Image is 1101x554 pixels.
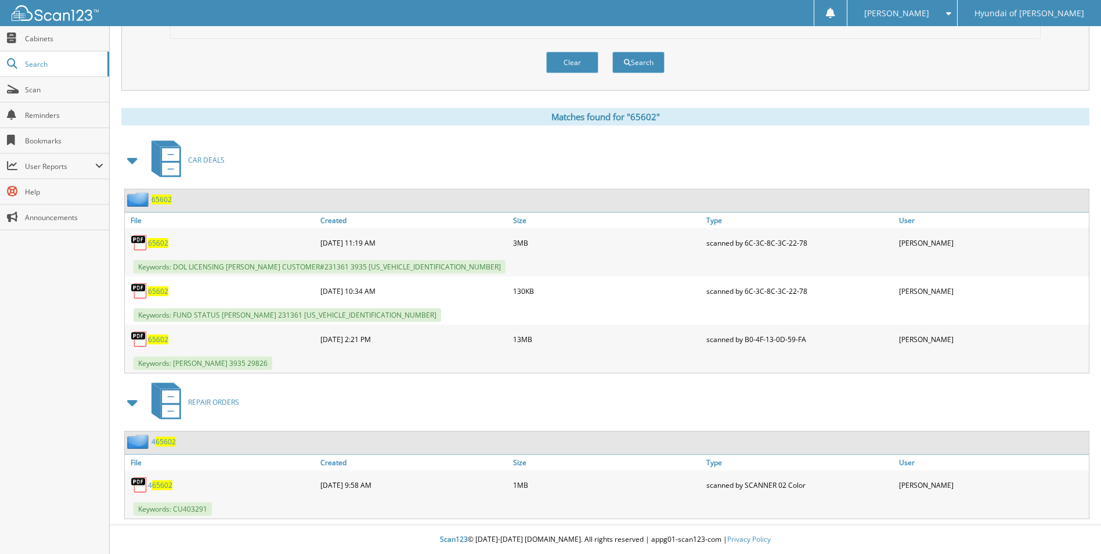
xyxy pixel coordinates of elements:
span: Bookmarks [25,136,103,146]
span: 65602 [152,480,172,490]
img: PDF.png [131,282,148,300]
span: REPAIR ORDERS [188,397,239,407]
img: PDF.png [131,476,148,494]
a: 65602 [148,238,168,248]
a: CAR DEALS [145,137,225,183]
a: Type [703,455,896,470]
img: PDF.png [131,234,148,251]
span: Keywords: DOL LICENSING [PERSON_NAME] CUSTOMER#231361 3935 [US_VEHICLE_IDENTIFICATION_NUMBER] [133,260,506,274]
div: 1MB [510,473,703,497]
a: Created [317,213,510,228]
div: [PERSON_NAME] [896,328,1089,351]
a: Size [510,213,703,228]
span: Help [25,187,103,197]
span: Keywords: [PERSON_NAME] 3935 29826 [133,357,272,370]
span: 65602 [156,437,176,447]
span: Announcements [25,213,103,222]
div: [DATE] 2:21 PM [317,328,510,351]
span: User Reports [25,161,95,171]
div: 130KB [510,279,703,303]
div: Matches found for "65602" [121,108,1089,125]
div: 3MB [510,231,703,254]
div: [DATE] 9:58 AM [317,473,510,497]
button: Search [612,52,665,73]
span: Reminders [25,110,103,120]
a: REPAIR ORDERS [145,379,239,425]
span: Keywords: FUND STATUS [PERSON_NAME] 231361 [US_VEHICLE_IDENTIFICATION_NUMBER] [133,308,441,322]
div: [PERSON_NAME] [896,473,1089,497]
img: folder2.png [127,192,151,207]
div: scanned by SCANNER 02 Color [703,473,896,497]
div: [PERSON_NAME] [896,231,1089,254]
div: scanned by B0-4F-13-0D-59-FA [703,328,896,351]
a: 65602 [148,334,168,344]
a: File [125,213,317,228]
div: scanned by 6C-3C-8C-3C-22-78 [703,279,896,303]
button: Clear [546,52,598,73]
span: Scan [25,85,103,95]
span: Search [25,59,102,69]
div: [DATE] 10:34 AM [317,279,510,303]
a: User [896,213,1089,228]
div: [PERSON_NAME] [896,279,1089,303]
img: folder2.png [127,434,151,449]
span: Hyundai of [PERSON_NAME] [974,10,1084,17]
span: Cabinets [25,34,103,44]
span: CAR DEALS [188,155,225,165]
img: PDF.png [131,330,148,348]
a: Size [510,455,703,470]
div: 13MB [510,328,703,351]
a: 65602 [148,286,168,296]
a: Privacy Policy [727,534,771,544]
a: File [125,455,317,470]
span: [PERSON_NAME] [864,10,929,17]
img: scan123-logo-white.svg [12,5,99,21]
a: Type [703,213,896,228]
div: scanned by 6C-3C-8C-3C-22-78 [703,231,896,254]
span: Keywords: CU403291 [133,502,212,516]
a: User [896,455,1089,470]
a: 465602 [148,480,172,490]
div: © [DATE]-[DATE] [DOMAIN_NAME]. All rights reserved | appg01-scan123-com | [110,526,1101,554]
a: 465602 [151,437,176,447]
a: 65602 [151,195,172,204]
a: Created [317,455,510,470]
div: [DATE] 11:19 AM [317,231,510,254]
span: Scan123 [440,534,468,544]
iframe: Chat Widget [1043,498,1101,554]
